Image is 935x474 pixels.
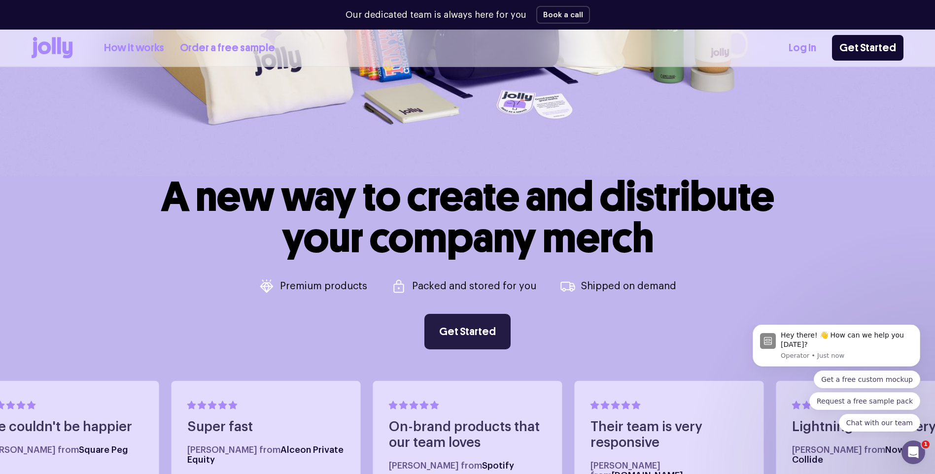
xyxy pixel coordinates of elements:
[389,419,547,451] h4: On-brand products that our team loves
[104,40,164,56] a: How it works
[101,89,182,107] button: Quick reply: Chat with our team
[76,46,182,64] button: Quick reply: Get a free custom mockup
[482,461,514,470] span: Spotify
[71,68,182,85] button: Quick reply: Request a free sample pack
[43,27,175,35] p: Message from Operator, sent Just now
[15,46,182,107] div: Quick reply options
[389,461,547,471] h5: [PERSON_NAME] from
[922,440,930,448] span: 1
[22,8,38,24] img: Profile image for Operator
[43,6,175,25] div: Message content
[161,176,774,259] h1: A new way to create and distribute your company merch
[901,440,925,464] iframe: Intercom live chat
[180,40,275,56] a: Order a free sample
[79,445,128,454] span: Square Peg
[590,419,748,451] h4: Their team is very responsive
[43,6,175,25] div: Hey there! 👋 How can we help you [DATE]?
[832,35,903,61] a: Get Started
[412,281,536,291] p: Packed and stored for you
[424,314,511,349] a: Get Started
[187,445,345,465] h5: [PERSON_NAME] from
[536,6,590,24] button: Book a call
[738,325,935,438] iframe: Intercom notifications message
[187,419,345,435] h4: Super fast
[789,40,816,56] a: Log In
[346,8,526,22] p: Our dedicated team is always here for you
[280,281,367,291] p: Premium products
[581,281,676,291] p: Shipped on demand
